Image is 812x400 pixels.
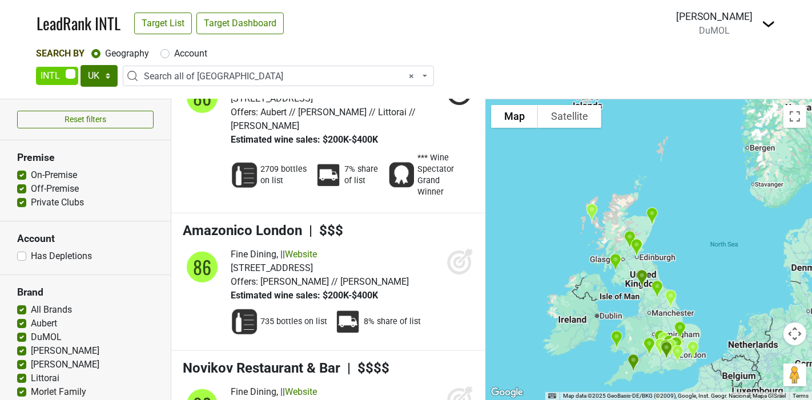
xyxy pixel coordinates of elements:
img: Award [388,161,415,189]
span: Estimated wine sales: $200K-$400K [231,134,378,145]
div: MacLeod House & Lodge, Trump Aberdeen [641,203,662,231]
div: University Arms Hotel, Autograph Collection [669,317,690,345]
div: Cliveden House [658,330,680,358]
span: Search all of United Kingdom [123,66,434,86]
img: Wine List [231,308,258,336]
h3: Brand [17,286,154,298]
label: Off-Premise [31,182,79,196]
span: [PERSON_NAME] // [PERSON_NAME] [260,276,409,287]
button: Toggle fullscreen view [783,105,806,128]
div: Askham Hall [632,265,653,293]
div: Hotel Xenia, Autograph Collection [665,332,686,360]
div: | [231,248,409,261]
a: Website [285,386,317,397]
a: Target Dashboard [196,13,284,34]
span: 2709 bottles on list [260,164,308,187]
span: 8% share of list [364,316,421,328]
div: Coworth Park [660,334,681,362]
img: Wine List [231,161,258,189]
a: Terms (opens in new tab) [793,393,809,399]
div: Grove of Narberth [606,326,627,354]
span: Aubert // [PERSON_NAME] // Littorai // [PERSON_NAME] [231,107,416,131]
div: The Three Chimneys ISLE OF SKYE [581,199,602,227]
span: Map data ©2025 GeoBasis-DE/BKG (©2009), Google, Inst. Geogr. Nacional, Mapa GISrael [563,393,786,399]
div: | [231,385,378,399]
div: La Trompette [664,332,685,360]
div: Winteringham Fields [660,285,681,313]
span: DuMOL [699,25,730,36]
label: Morlet Family [31,385,86,399]
span: Fine Dining, | [231,386,283,397]
h4: Novikov Restaurant & Bar | $$$$ [183,360,474,377]
label: Private Clubs [31,196,84,209]
button: Reset filters [17,111,154,128]
span: [STREET_ADDRESS] [231,262,313,273]
img: Dropdown Menu [762,17,775,31]
a: Open this area in Google Maps (opens a new window) [488,385,526,400]
label: DuMOL [31,330,62,344]
span: Offers: [231,276,258,287]
label: [PERSON_NAME] [31,358,99,371]
span: Search all of United Kingdom [144,70,420,83]
label: All Brands [31,303,72,317]
label: Geography [105,47,149,60]
a: Website [285,249,317,260]
span: *** Wine Spectator Grand Winner [417,152,467,198]
div: Gravetye Manor [667,340,688,368]
h3: Account [17,233,154,245]
img: Google [488,385,526,400]
button: Map camera controls [783,322,806,345]
div: Lympstone Manor EXMOUTH [623,349,644,377]
span: Offers: [231,107,258,118]
img: Percent Distributor Share [334,308,361,336]
div: Heckfield Place [655,335,676,363]
div: Trump Turnberry, a Luxury Collection Resort, Scotland [605,249,626,277]
label: Account [174,47,207,60]
span: 735 bottles on list [260,316,327,328]
label: Has Depletions [31,249,92,263]
img: Percent Distributor Share [315,161,342,189]
span: Remove all items [409,70,414,83]
div: Grantley Hall [646,276,668,304]
span: 7% share of list [344,164,381,187]
span: Estimated wine sales: $200K-$400K [231,290,378,301]
h3: Premise [17,152,154,164]
button: Show street map [491,105,538,128]
label: Littorai [31,371,59,385]
a: Target List [134,13,192,34]
div: Estelle Manor [649,325,670,353]
span: Fine Dining, | [231,249,283,260]
span: Search By [36,48,85,59]
div: The Fordwich Arms [682,336,704,364]
label: [PERSON_NAME] [31,344,99,358]
div: Waldorf Astoria Edinburgh - The Caledonian [626,234,647,262]
label: On-Premise [31,168,77,182]
button: Drag Pegman onto the map to open Street View [783,363,806,386]
div: Le Manoir aux Quat'Saisons, A Belmond Hotel [653,327,674,355]
div: The Gleneagles Hotel [619,226,640,254]
h4: Amazonico London | $$$ [183,223,474,239]
label: Aubert [31,317,57,330]
div: Four Seasons Hotel Hampshire [656,337,677,365]
div: The Woodspeen Restaurant [650,333,671,361]
button: Show satellite imagery [538,105,601,128]
button: Keyboard shortcuts [548,392,556,400]
a: LeadRank INTL [37,11,120,35]
div: 86 [185,250,219,284]
img: quadrant_split.svg [183,248,222,286]
div: Lucknam Park Hotel & Spa [638,333,660,361]
div: [PERSON_NAME] [676,9,753,24]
